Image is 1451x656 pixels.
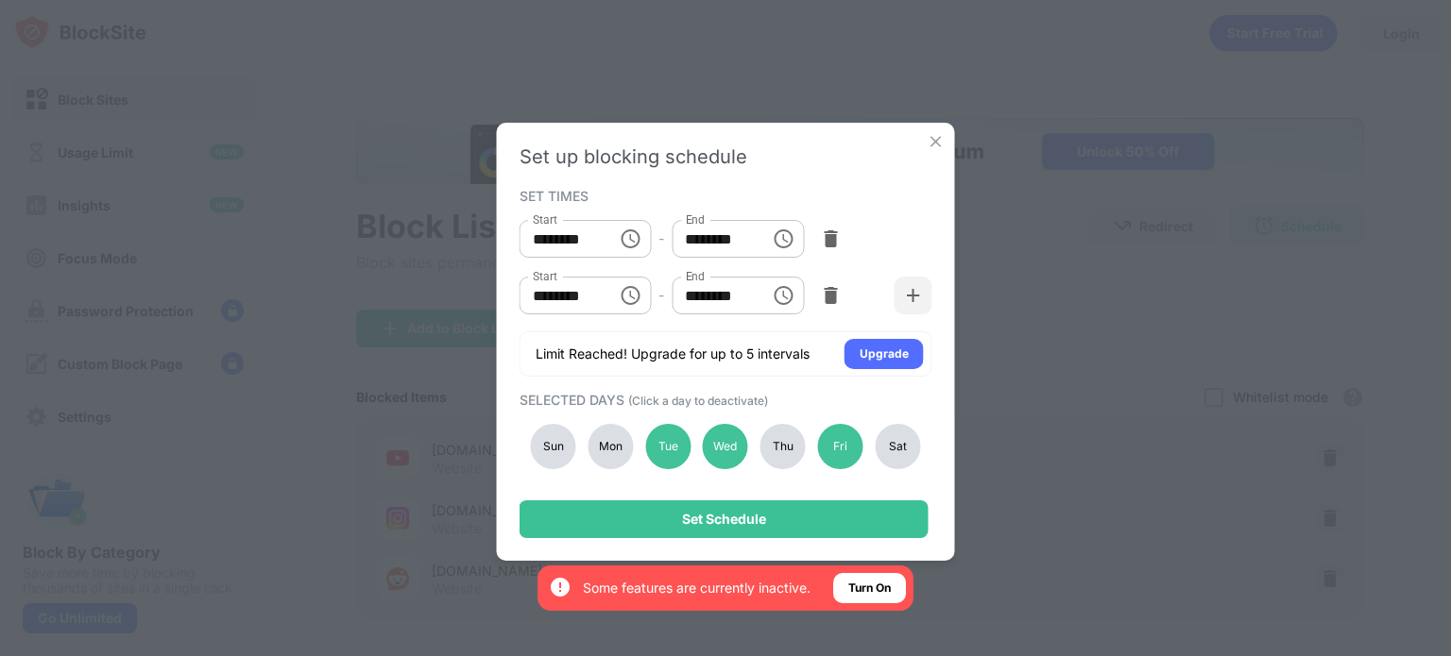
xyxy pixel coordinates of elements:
[764,220,802,258] button: Choose time, selected time is 1:00 PM
[818,424,863,469] div: Fri
[611,277,649,314] button: Choose time, selected time is 10:00 AM
[611,220,649,258] button: Choose time, selected time is 10:00 AM
[860,345,909,363] div: Upgrade
[645,424,691,469] div: Tue
[927,132,946,151] img: x-button.svg
[549,576,572,598] img: error-circle-white.svg
[848,579,891,597] div: Turn On
[533,268,557,284] label: Start
[588,424,633,469] div: Mon
[682,512,766,527] div: Set Schedule
[685,211,705,227] label: End
[764,277,802,314] button: Choose time, selected time is 7:00 PM
[583,579,811,597] div: Some features are currently inactive.
[520,392,928,408] div: SELECTED DAYS
[703,424,748,469] div: Wed
[875,424,920,469] div: Sat
[520,188,928,203] div: SET TIMES
[628,394,768,408] span: (Click a day to deactivate)
[533,211,557,227] label: Start
[658,285,664,306] div: -
[520,145,932,168] div: Set up blocking schedule
[531,424,576,469] div: Sun
[760,424,806,469] div: Thu
[658,228,664,249] div: -
[536,345,810,363] div: Limit Reached! Upgrade for up to 5 intervals
[685,268,705,284] label: End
